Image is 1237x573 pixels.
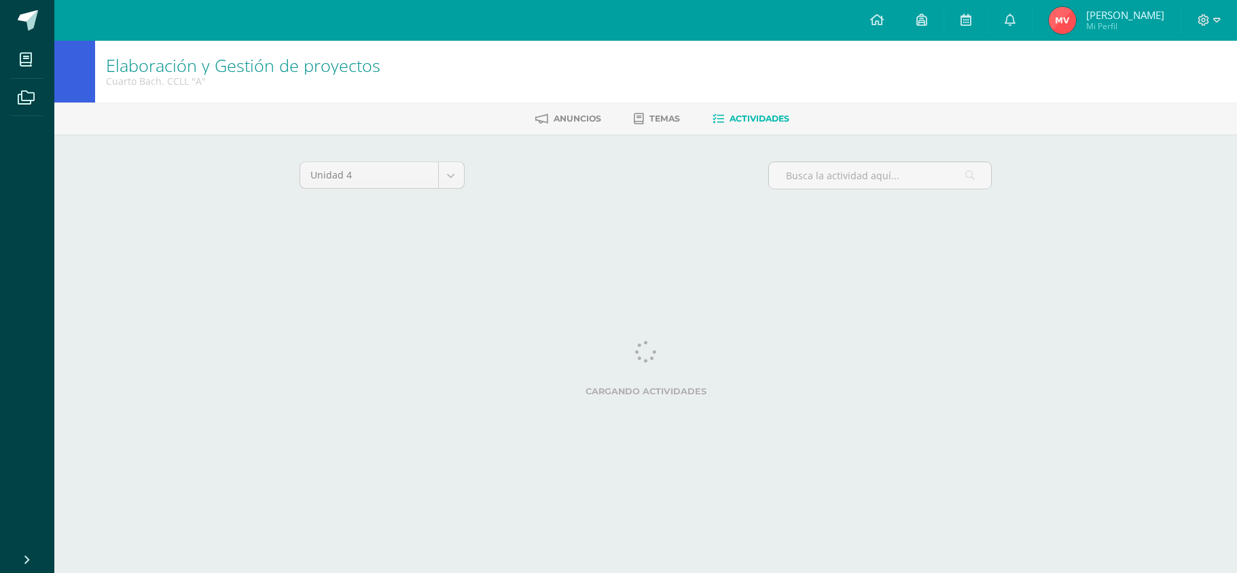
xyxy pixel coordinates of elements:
a: Unidad 4 [300,162,464,188]
a: Actividades [713,108,789,130]
a: Temas [634,108,680,130]
a: Anuncios [535,108,601,130]
img: f6c9bb6de3d12d9ad8112664b6a198b1.png [1049,7,1076,34]
span: Actividades [730,113,789,124]
a: Elaboración y Gestión de proyectos [106,54,380,77]
span: Mi Perfil [1086,20,1164,32]
span: [PERSON_NAME] [1086,8,1164,22]
span: Temas [649,113,680,124]
span: Anuncios [554,113,601,124]
span: Unidad 4 [310,162,428,188]
input: Busca la actividad aquí... [769,162,991,189]
h1: Elaboración y Gestión de proyectos [106,56,380,75]
label: Cargando actividades [300,386,992,396]
div: Cuarto Bach. CCLL 'A' [106,75,380,88]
